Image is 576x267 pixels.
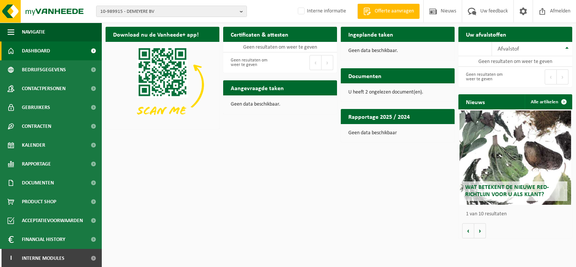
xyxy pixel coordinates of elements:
a: Alle artikelen [525,94,571,109]
div: Geen resultaten om weer te geven [227,54,276,71]
p: U heeft 2 ongelezen document(en). [348,90,447,95]
h2: Ingeplande taken [341,27,401,41]
span: Wat betekent de nieuwe RED-richtlijn voor u als klant? [465,184,549,198]
span: Afvalstof [498,46,519,52]
span: Dashboard [22,41,50,60]
a: Wat betekent de nieuwe RED-richtlijn voor u als klant? [460,110,571,205]
span: Contracten [22,117,51,136]
span: Bedrijfsgegevens [22,60,66,79]
h2: Aangevraagde taken [223,80,291,95]
h2: Rapportage 2025 / 2024 [341,109,417,124]
p: Geen data beschikbaar. [348,48,447,54]
div: Geen resultaten om weer te geven [462,69,512,85]
h2: Download nu de Vanheede+ app! [106,27,206,41]
h2: Certificaten & attesten [223,27,296,41]
button: Next [557,69,568,84]
button: 10-989915 - DEMEYERE BV [96,6,247,17]
span: Documenten [22,173,54,192]
button: Volgende [474,223,486,238]
img: Download de VHEPlus App [106,42,219,127]
button: Previous [545,69,557,84]
span: Financial History [22,230,65,249]
button: Previous [309,55,322,70]
td: Geen resultaten om weer te geven [223,42,337,52]
h2: Nieuws [458,94,492,109]
p: 1 van 10 resultaten [466,212,568,217]
button: Vorige [462,223,474,238]
label: Interne informatie [296,6,346,17]
span: Offerte aanvragen [373,8,416,15]
a: Offerte aanvragen [357,4,420,19]
td: Geen resultaten om weer te geven [458,56,572,67]
span: Acceptatievoorwaarden [22,211,83,230]
span: 10-989915 - DEMEYERE BV [100,6,237,17]
span: Contactpersonen [22,79,66,98]
span: Gebruikers [22,98,50,117]
a: Bekijk rapportage [398,124,454,139]
span: Product Shop [22,192,56,211]
p: Geen data beschikbaar [348,130,447,136]
span: Navigatie [22,23,45,41]
h2: Uw afvalstoffen [458,27,514,41]
button: Next [322,55,333,70]
span: Kalender [22,136,45,155]
p: Geen data beschikbaar. [231,102,329,107]
span: Rapportage [22,155,51,173]
h2: Documenten [341,68,389,83]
